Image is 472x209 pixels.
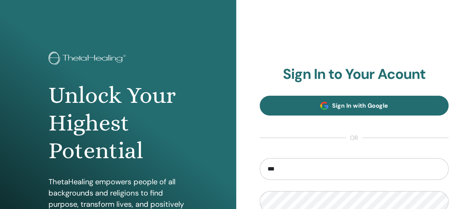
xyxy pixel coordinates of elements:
[346,133,362,142] span: or
[260,66,449,83] h2: Sign In to Your Acount
[332,102,388,110] span: Sign In with Google
[260,96,449,116] a: Sign In with Google
[49,82,187,165] h1: Unlock Your Highest Potential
